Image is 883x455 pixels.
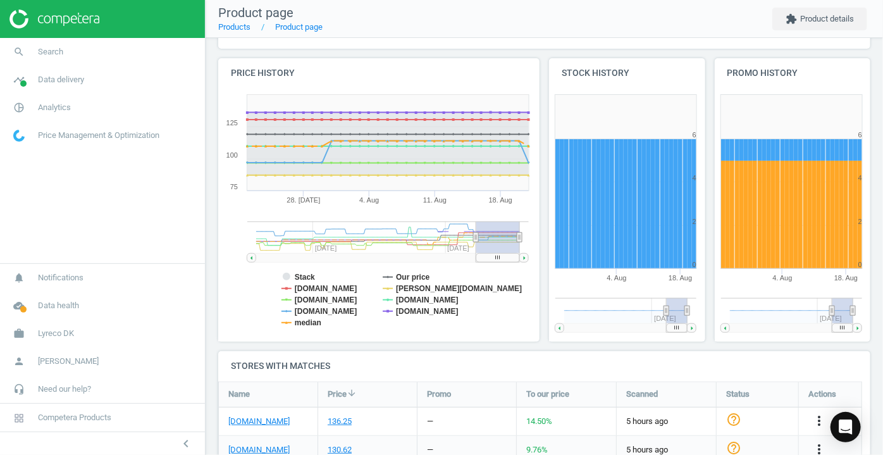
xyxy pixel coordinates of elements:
[669,274,692,282] tspan: 18. Aug
[228,389,250,400] span: Name
[38,412,111,423] span: Competera Products
[13,130,25,142] img: wGWNvw8QSZomAAAAABJRU5ErkJggg==
[812,413,827,428] i: more_vert
[526,416,552,426] span: 14.50 %
[834,274,858,282] tspan: 18. Aug
[858,218,861,225] text: 2
[858,131,861,139] text: 6
[626,416,707,427] span: 5 hours ago
[7,349,31,373] i: person
[38,272,83,284] span: Notifications
[626,389,658,400] span: Scanned
[38,328,74,339] span: Lyreco DK
[396,284,522,293] tspan: [PERSON_NAME][DOMAIN_NAME]
[7,266,31,290] i: notifications
[178,436,194,451] i: chevron_left
[347,388,357,398] i: arrow_downward
[9,9,99,28] img: ajHJNr6hYgQAAAAASUVORK5CYII=
[489,196,512,204] tspan: 18. Aug
[231,23,276,41] span: 119.00
[427,416,433,427] div: —
[38,46,63,58] span: Search
[7,294,31,318] i: cloud_done
[772,274,792,282] tspan: 4. Aug
[858,174,861,182] text: 4
[38,356,99,367] span: [PERSON_NAME]
[526,445,548,454] span: 9.76 %
[218,5,293,20] span: Product page
[831,412,861,442] div: Open Intercom Messenger
[7,68,31,92] i: timeline
[772,8,867,30] button: extensionProduct details
[295,273,315,282] tspan: Stack
[693,218,696,225] text: 2
[328,416,352,427] div: 136.25
[396,273,430,282] tspan: Our price
[230,183,238,190] text: 75
[726,389,750,400] span: Status
[295,307,357,316] tspan: [DOMAIN_NAME]
[423,196,447,204] tspan: 11. Aug
[7,40,31,64] i: search
[693,174,696,182] text: 4
[295,318,321,327] tspan: median
[7,321,31,346] i: work
[226,151,238,159] text: 100
[693,131,696,139] text: 6
[359,196,379,204] tspan: 4. Aug
[693,261,696,268] text: 0
[7,377,31,401] i: headset_mic
[726,412,741,427] i: help_outline
[786,13,797,25] i: extension
[808,389,836,400] span: Actions
[812,413,827,430] button: more_vert
[170,435,202,452] button: chevron_left
[295,296,357,304] tspan: [DOMAIN_NAME]
[427,389,451,400] span: Promo
[411,23,419,41] span: 6
[526,389,569,400] span: To our price
[350,23,386,41] span: 86.95
[228,416,290,427] a: [DOMAIN_NAME]
[218,58,540,88] h4: Price history
[396,296,459,304] tspan: [DOMAIN_NAME]
[38,300,79,311] span: Data health
[287,196,321,204] tspan: 28. [DATE]
[275,22,323,32] a: Product page
[328,389,347,400] span: Price
[218,351,870,381] h4: Stores with matches
[38,102,71,113] span: Analytics
[38,74,84,85] span: Data delivery
[38,383,91,395] span: Need our help?
[226,119,238,127] text: 125
[288,23,337,41] span: +26.9 %
[396,307,459,316] tspan: [DOMAIN_NAME]
[858,261,861,268] text: 0
[38,130,159,141] span: Price Management & Optimization
[549,58,705,88] h4: Stock history
[295,284,357,293] tspan: [DOMAIN_NAME]
[607,274,627,282] tspan: 4. Aug
[218,22,250,32] a: Products
[715,58,871,88] h4: Promo history
[7,96,31,120] i: pie_chart_outlined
